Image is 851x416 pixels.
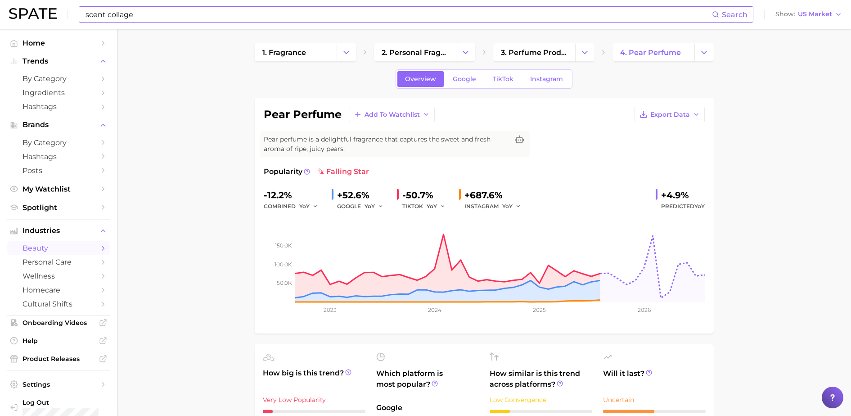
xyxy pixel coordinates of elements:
[7,182,110,196] a: My Watchlist
[7,86,110,100] a: Ingredients
[23,152,95,161] span: Hashtags
[376,402,479,413] span: Google
[23,74,95,83] span: by Category
[722,10,747,19] span: Search
[264,166,302,177] span: Popularity
[23,355,95,363] span: Product Releases
[635,107,705,122] button: Export Data
[9,8,57,19] img: SPATE
[365,201,384,212] button: YoY
[7,55,110,68] button: Trends
[23,57,95,65] span: Trends
[23,272,95,280] span: wellness
[464,188,527,202] div: +687.6%
[493,75,513,83] span: TikTok
[522,71,571,87] a: Instagram
[365,202,375,210] span: YoY
[397,71,444,87] a: Overview
[490,410,592,413] div: 2 / 10
[23,244,95,252] span: beauty
[405,75,436,83] span: Overview
[456,43,475,61] button: Change Category
[612,43,694,61] a: 4. pear perfume
[374,43,456,61] a: 2. personal fragrance
[7,164,110,178] a: Posts
[23,39,95,47] span: Home
[23,319,95,327] span: Onboarding Videos
[23,227,95,235] span: Industries
[7,72,110,86] a: by Category
[337,188,390,202] div: +52.6%
[575,43,594,61] button: Change Category
[650,111,690,119] span: Export Data
[603,394,706,405] div: Uncertain
[427,201,446,212] button: YoY
[23,337,95,345] span: Help
[445,71,484,87] a: Google
[530,75,563,83] span: Instagram
[427,202,437,210] span: YoY
[7,118,110,132] button: Brands
[620,48,681,57] span: 4. pear perfume
[263,410,365,413] div: 1 / 10
[798,12,832,17] span: US Market
[533,306,546,313] tspan: 2025
[773,9,844,20] button: ShowUS Market
[349,107,435,122] button: Add to Watchlist
[7,36,110,50] a: Home
[661,188,705,202] div: +4.9%
[324,306,337,313] tspan: 2023
[264,109,342,120] h1: pear perfume
[7,334,110,347] a: Help
[263,368,365,390] span: How big is this trend?
[402,188,452,202] div: -50.7%
[23,300,95,308] span: cultural shifts
[464,201,527,212] div: INSTAGRAM
[502,202,513,210] span: YoY
[23,398,103,407] span: Log Out
[264,188,324,202] div: -12.2%
[428,306,441,313] tspan: 2024
[23,380,95,389] span: Settings
[337,43,356,61] button: Change Category
[490,368,592,390] span: How similar is this trend across platforms?
[299,202,310,210] span: YoY
[637,306,650,313] tspan: 2026
[255,43,337,61] a: 1. fragrance
[7,224,110,238] button: Industries
[23,121,95,129] span: Brands
[502,201,522,212] button: YoY
[7,201,110,215] a: Spotlight
[262,48,306,57] span: 1. fragrance
[264,135,509,154] span: Pear perfume is a delightful fragrance that captures the sweet and fresh aroma of ripe, juicy pears.
[603,410,706,413] div: 5 / 10
[7,100,110,114] a: Hashtags
[317,166,369,177] span: falling star
[7,269,110,283] a: wellness
[23,88,95,97] span: Ingredients
[661,201,705,212] span: Predicted
[23,258,95,266] span: personal care
[694,203,705,210] span: YoY
[453,75,476,83] span: Google
[490,394,592,405] div: Low Convergence
[23,102,95,111] span: Hashtags
[603,368,706,390] span: Will it last?
[23,185,95,193] span: My Watchlist
[382,48,448,57] span: 2. personal fragrance
[337,201,390,212] div: GOOGLE
[7,283,110,297] a: homecare
[402,201,452,212] div: TIKTOK
[7,136,110,150] a: by Category
[485,71,521,87] a: TikTok
[694,43,714,61] button: Change Category
[7,255,110,269] a: personal care
[317,168,324,175] img: falling star
[264,201,324,212] div: combined
[7,378,110,391] a: Settings
[7,316,110,329] a: Onboarding Videos
[376,368,479,398] span: Which platform is most popular?
[7,352,110,366] a: Product Releases
[7,241,110,255] a: beauty
[7,150,110,164] a: Hashtags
